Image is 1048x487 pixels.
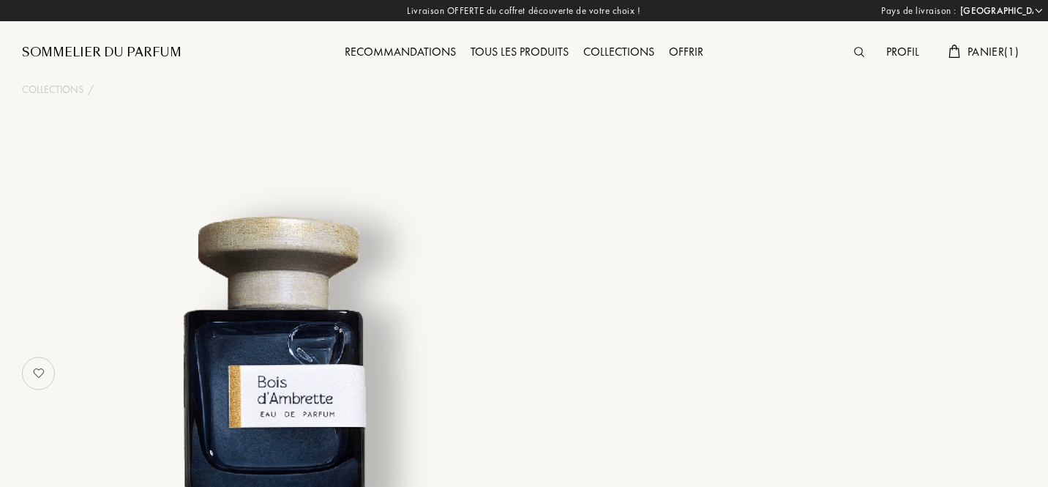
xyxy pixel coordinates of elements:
div: Tous les produits [463,43,576,62]
div: Recommandations [337,43,463,62]
img: no_like_p.png [24,359,53,388]
div: / [88,82,94,97]
a: Sommelier du Parfum [22,44,181,62]
img: search_icn.svg [854,47,864,57]
div: Profil [879,43,927,62]
div: Offrir [662,43,711,62]
a: Profil [879,44,927,59]
a: Collections [22,82,83,97]
a: Collections [576,44,662,59]
a: Recommandations [337,44,463,59]
span: Pays de livraison : [881,4,957,18]
div: Collections [576,43,662,62]
span: Panier ( 1 ) [967,44,1019,59]
a: Offrir [662,44,711,59]
a: Tous les produits [463,44,576,59]
img: cart.svg [948,45,960,58]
